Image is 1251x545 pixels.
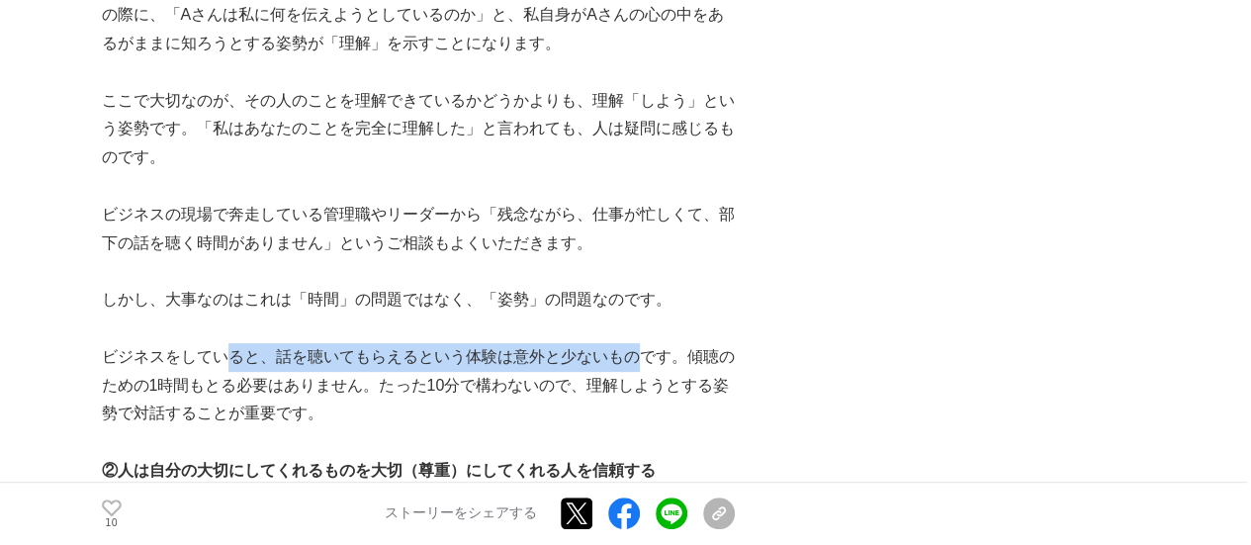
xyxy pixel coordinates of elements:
p: ビジネスの現場で奔走している管理職やリーダーから「残念ながら、仕事が忙しくて、部下の話を聴く時間がありません」というご相談もよくいただきます。 [102,201,735,258]
p: ストーリーをシェアする [385,505,537,523]
p: しかし、大事なのはこれは「時間」の問題ではなく、「姿勢」の問題なのです。 [102,286,735,315]
p: ここで大切なのが、その人のことを理解できているかどうかよりも、理解「しよう」という姿勢です。「私はあなたのことを完全に理解した」と言われても、人は疑問に感じるものです。 [102,87,735,172]
p: ビジネスをしていると、話を聴いてもらえるという体験は意外と少ないものです。傾聴のための1時間もとる必要はありません。たった10分で構わないので、理解しようとする姿勢で対話することが重要です。 [102,343,735,428]
strong: ②人は自分の大切にしてくれるものを大切（尊重）にしてくれる人を信頼する [102,462,656,479]
p: 10 [102,518,122,528]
